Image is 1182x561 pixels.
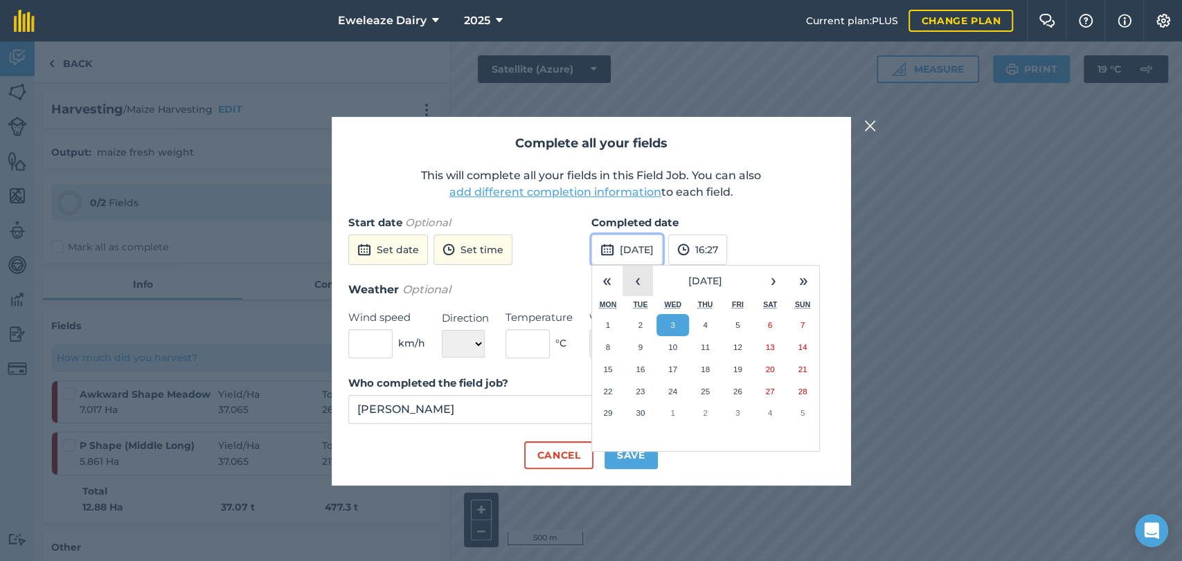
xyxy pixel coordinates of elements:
abbr: Thursday [698,300,713,309]
button: 30 September 2025 [624,402,656,424]
abbr: 10 September 2025 [668,342,677,351]
span: km/h [398,335,425,351]
abbr: 15 September 2025 [603,365,612,374]
em: Optional [402,283,451,296]
abbr: 13 September 2025 [766,342,775,351]
img: Two speech bubbles overlapping with the left bubble in the forefront [1039,14,1055,28]
button: 13 September 2025 [754,336,787,358]
abbr: 26 September 2025 [733,387,742,396]
abbr: 9 September 2025 [638,342,643,351]
abbr: Tuesday [633,300,647,309]
button: » [789,266,819,296]
img: A question mark icon [1077,14,1094,28]
button: 3 September 2025 [656,314,689,336]
button: 4 October 2025 [754,402,787,424]
button: 16:27 [668,234,727,265]
abbr: 25 September 2025 [701,387,710,396]
strong: Who completed the field job? [348,376,508,389]
button: 9 September 2025 [624,336,656,358]
button: add different completion information [449,184,661,201]
strong: Completed date [591,216,679,229]
button: 5 September 2025 [722,314,754,336]
em: Optional [405,216,451,229]
span: 2025 [464,12,490,29]
h3: Weather [348,281,834,299]
abbr: Wednesday [664,300,681,309]
abbr: 29 September 2025 [603,408,612,417]
abbr: 4 September 2025 [703,320,707,329]
abbr: 5 October 2025 [800,408,805,417]
button: 1 October 2025 [656,402,689,424]
h2: Complete all your fields [348,134,834,154]
abbr: Sunday [795,300,810,309]
abbr: 8 September 2025 [606,342,610,351]
img: fieldmargin Logo [14,10,35,32]
button: 15 September 2025 [592,358,625,380]
button: 1 September 2025 [592,314,625,336]
a: Change plan [908,10,1013,32]
img: svg+xml;base64,PD94bWwgdmVyc2lvbj0iMS4wIiBlbmNvZGluZz0idXRmLTgiPz4KPCEtLSBHZW5lcmF0b3I6IEFkb2JlIE... [442,241,455,258]
abbr: 18 September 2025 [701,365,710,374]
button: [DATE] [591,234,663,265]
strong: Start date [348,216,402,229]
div: Open Intercom Messenger [1135,514,1168,547]
label: Wind speed [348,309,425,326]
abbr: 19 September 2025 [733,365,742,374]
abbr: 12 September 2025 [733,342,742,351]
button: 20 September 2025 [754,358,787,380]
abbr: 2 September 2025 [638,320,643,329]
button: 25 September 2025 [689,380,722,403]
abbr: 3 October 2025 [735,408,740,417]
button: 19 September 2025 [722,358,754,380]
button: 6 September 2025 [754,314,787,336]
abbr: 22 September 2025 [603,387,612,396]
button: Set time [433,234,512,265]
button: ‹ [623,266,653,296]
abbr: 17 September 2025 [668,365,677,374]
button: 11 September 2025 [689,336,722,358]
button: Set date [348,234,428,265]
abbr: 4 October 2025 [768,408,772,417]
button: 3 October 2025 [722,402,754,424]
span: ° C [555,335,566,351]
button: Save [605,441,658,469]
abbr: Saturday [763,300,777,309]
abbr: 6 September 2025 [768,320,772,329]
button: 29 September 2025 [592,402,625,424]
abbr: 7 September 2025 [800,320,805,329]
label: Weather [589,310,658,327]
button: 26 September 2025 [722,380,754,403]
abbr: 2 October 2025 [703,408,707,417]
abbr: Monday [600,300,617,309]
button: 2 September 2025 [624,314,656,336]
img: svg+xml;base64,PD94bWwgdmVyc2lvbj0iMS4wIiBlbmNvZGluZz0idXRmLTgiPz4KPCEtLSBHZW5lcmF0b3I6IEFkb2JlIE... [677,241,690,258]
p: This will complete all your fields in this Field Job. You can also to each field. [348,167,834,201]
button: 21 September 2025 [787,358,819,380]
button: 5 October 2025 [787,402,819,424]
button: 28 September 2025 [787,380,819,403]
button: 7 September 2025 [787,314,819,336]
img: svg+xml;base64,PD94bWwgdmVyc2lvbj0iMS4wIiBlbmNvZGluZz0idXRmLTgiPz4KPCEtLSBHZW5lcmF0b3I6IEFkb2JlIE... [357,241,371,258]
button: 17 September 2025 [656,358,689,380]
abbr: 1 September 2025 [606,320,610,329]
span: [DATE] [688,275,722,287]
abbr: 27 September 2025 [766,387,775,396]
label: Direction [442,310,489,327]
img: A cog icon [1155,14,1172,28]
button: 24 September 2025 [656,380,689,403]
button: 27 September 2025 [754,380,787,403]
button: Cancel [524,441,593,469]
img: svg+xml;base64,PHN2ZyB4bWxucz0iaHR0cDovL3d3dy53My5vcmcvMjAwMC9zdmciIHdpZHRoPSIxNyIgaGVpZ2h0PSIxNy... [1118,12,1131,29]
abbr: 14 September 2025 [798,342,807,351]
abbr: 28 September 2025 [798,387,807,396]
button: 8 September 2025 [592,336,625,358]
button: 2 October 2025 [689,402,722,424]
button: « [592,266,623,296]
span: Eweleaze Dairy [338,12,427,29]
button: 23 September 2025 [624,380,656,403]
button: 10 September 2025 [656,336,689,358]
abbr: 16 September 2025 [636,365,645,374]
button: 4 September 2025 [689,314,722,336]
button: [DATE] [653,266,758,296]
abbr: 21 September 2025 [798,365,807,374]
